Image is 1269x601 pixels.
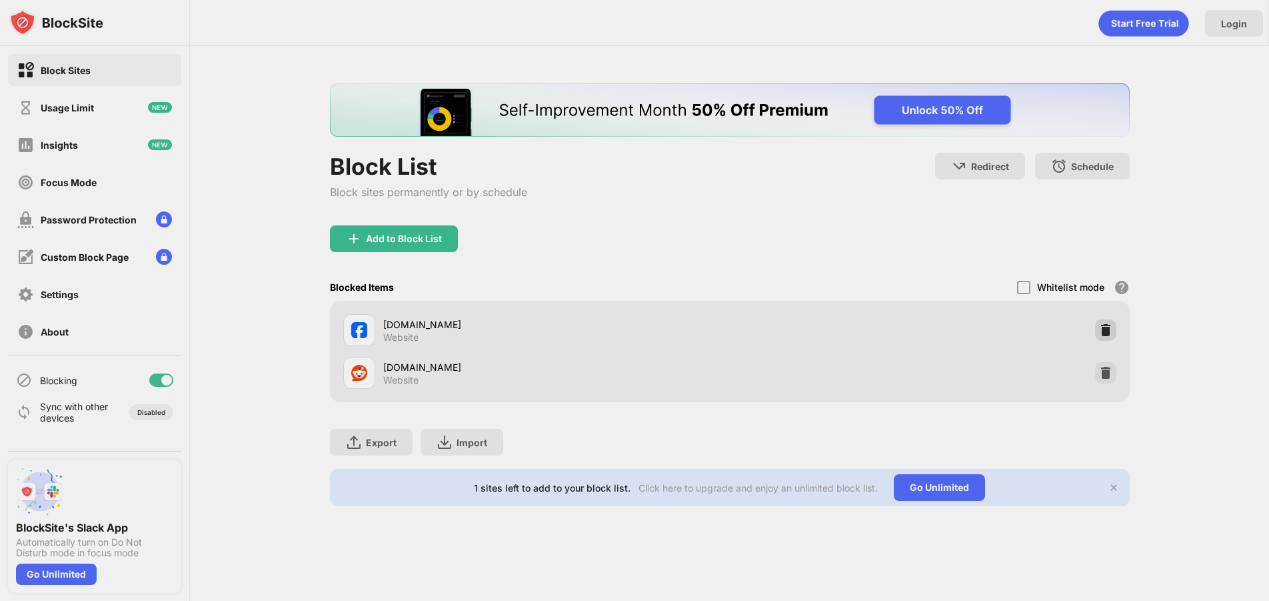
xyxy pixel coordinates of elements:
[41,177,97,188] div: Focus Mode
[40,375,77,386] div: Blocking
[330,83,1130,137] iframe: Banner
[1037,281,1104,293] div: Whitelist mode
[17,324,34,340] img: about-off.svg
[17,249,34,265] img: customize-block-page-off.svg
[16,564,97,585] div: Go Unlimited
[638,482,878,494] div: Click here to upgrade and enjoy an unlimited block list.
[474,482,631,494] div: 1 sites left to add to your block list.
[16,468,64,516] img: push-slack.svg
[17,286,34,303] img: settings-off.svg
[41,326,69,338] div: About
[16,372,32,388] img: blocking-icon.svg
[351,365,367,381] img: favicons
[351,322,367,338] img: favicons
[156,211,172,227] img: lock-menu.svg
[17,137,34,153] img: insights-off.svg
[366,233,442,244] div: Add to Block List
[1071,161,1114,172] div: Schedule
[1098,10,1189,37] div: animation
[383,360,730,374] div: [DOMAIN_NAME]
[41,251,129,263] div: Custom Block Page
[971,161,1009,172] div: Redirect
[40,401,109,424] div: Sync with other devices
[17,62,34,79] img: block-on.svg
[148,139,172,150] img: new-icon.svg
[330,281,394,293] div: Blocked Items
[383,318,730,332] div: [DOMAIN_NAME]
[366,437,397,448] div: Export
[1108,482,1119,493] img: x-button.svg
[148,102,172,113] img: new-icon.svg
[17,174,34,191] img: focus-off.svg
[383,374,419,386] div: Website
[137,408,165,416] div: Disabled
[9,9,103,36] img: logo-blocksite.svg
[17,211,34,228] img: password-protection-off.svg
[156,249,172,265] img: lock-menu.svg
[16,537,173,558] div: Automatically turn on Do Not Disturb mode in focus mode
[41,102,94,113] div: Usage Limit
[330,185,527,199] div: Block sites permanently or by schedule
[1221,18,1247,29] div: Login
[894,474,985,501] div: Go Unlimited
[16,404,32,420] img: sync-icon.svg
[17,99,34,116] img: time-usage-off.svg
[41,65,91,76] div: Block Sites
[383,332,419,344] div: Website
[41,289,79,300] div: Settings
[330,153,527,180] div: Block List
[41,214,137,225] div: Password Protection
[41,139,78,151] div: Insights
[16,521,173,534] div: BlockSite's Slack App
[457,437,487,448] div: Import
